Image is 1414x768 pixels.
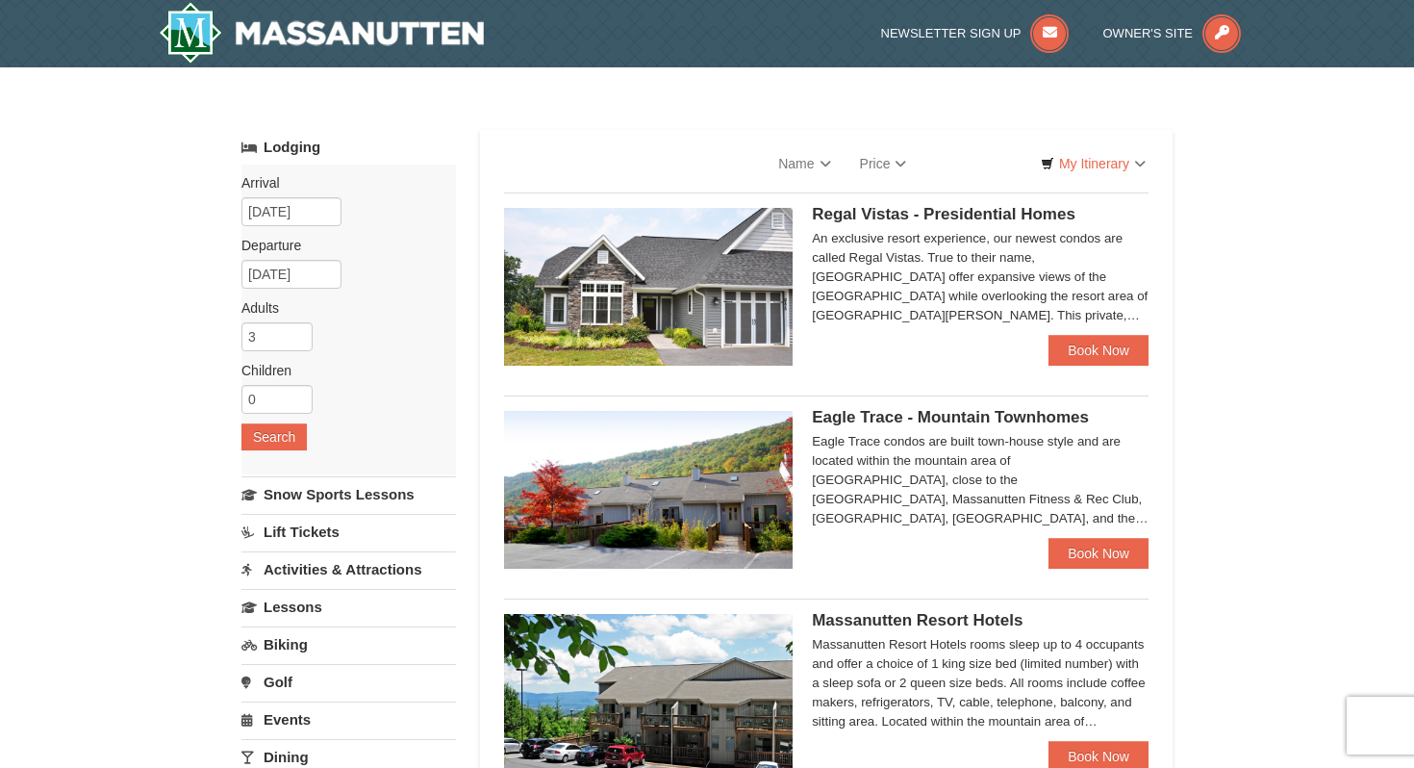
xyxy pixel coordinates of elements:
a: Massanutten Resort [159,2,484,64]
a: My Itinerary [1028,149,1158,178]
a: Lessons [241,589,456,625]
a: Newsletter Sign Up [881,26,1070,40]
a: Owner's Site [1103,26,1242,40]
span: Massanutten Resort Hotels [812,611,1023,629]
div: An exclusive resort experience, our newest condos are called Regal Vistas. True to their name, [G... [812,229,1149,325]
span: Owner's Site [1103,26,1194,40]
img: 19218991-1-902409a9.jpg [504,208,793,366]
a: Golf [241,664,456,700]
span: Newsletter Sign Up [881,26,1022,40]
div: Eagle Trace condos are built town-house style and are located within the mountain area of [GEOGRA... [812,432,1149,528]
label: Arrival [241,173,442,192]
a: Price [846,144,922,183]
a: Book Now [1048,538,1149,569]
label: Children [241,361,442,380]
img: Massanutten Resort Logo [159,2,484,64]
label: Departure [241,236,442,255]
div: Massanutten Resort Hotels rooms sleep up to 4 occupants and offer a choice of 1 king size bed (li... [812,635,1149,731]
span: Regal Vistas - Presidential Homes [812,205,1075,223]
span: Eagle Trace - Mountain Townhomes [812,408,1089,426]
a: Biking [241,627,456,662]
a: Lift Tickets [241,514,456,550]
a: Name [764,144,845,183]
a: Book Now [1048,335,1149,366]
img: 19218983-1-9b289e55.jpg [504,411,793,569]
a: Snow Sports Lessons [241,476,456,512]
label: Adults [241,298,442,318]
a: Lodging [241,130,456,165]
button: Search [241,423,307,450]
a: Events [241,702,456,737]
a: Activities & Attractions [241,551,456,587]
